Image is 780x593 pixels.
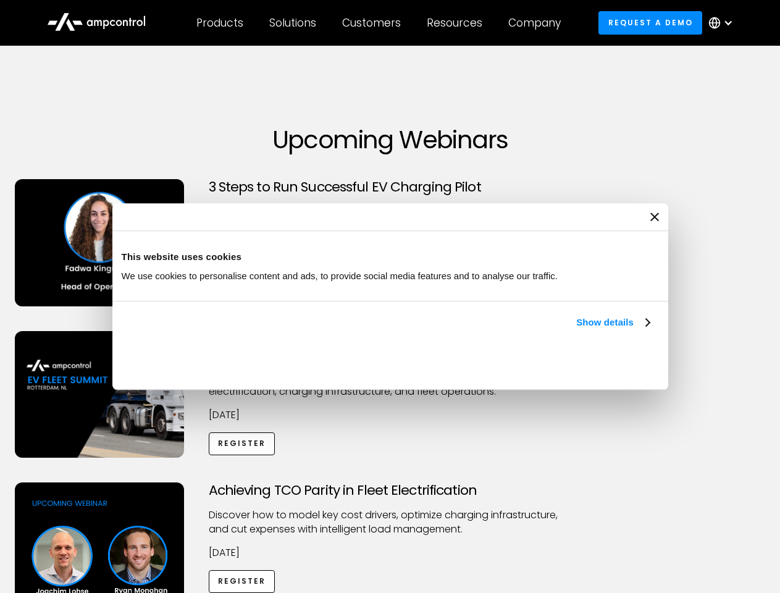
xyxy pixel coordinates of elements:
[122,250,659,264] div: This website uses cookies
[598,11,702,34] a: Request a demo
[209,408,572,422] p: [DATE]
[15,125,766,154] h1: Upcoming Webinars
[209,432,275,455] a: Register
[342,16,401,30] div: Customers
[122,271,558,281] span: We use cookies to personalise content and ads, to provide social media features and to analyse ou...
[209,482,572,498] h3: Achieving TCO Parity in Fleet Electrification
[269,16,316,30] div: Solutions
[427,16,482,30] div: Resources
[196,16,243,30] div: Products
[209,570,275,593] a: Register
[508,16,561,30] div: Company
[650,212,659,221] button: Close banner
[477,344,654,380] button: Okay
[209,179,572,195] h3: 3 Steps to Run Successful EV Charging Pilot
[209,508,572,536] p: Discover how to model key cost drivers, optimize charging infrastructure, and cut expenses with i...
[209,546,572,560] p: [DATE]
[576,315,649,330] a: Show details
